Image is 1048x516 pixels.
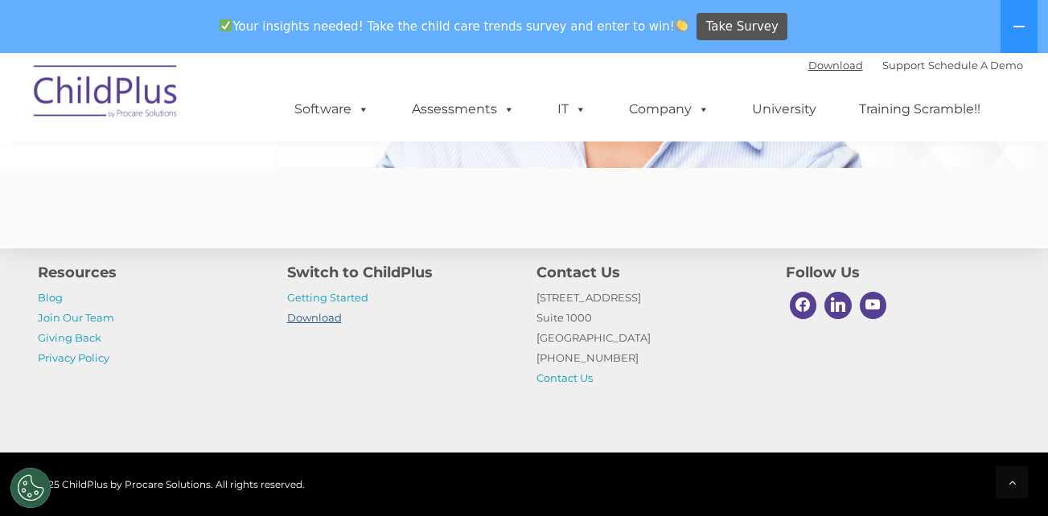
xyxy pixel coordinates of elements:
a: University [736,93,832,125]
span: Your insights needed! Take the child care trends survey and enter to win! [213,10,695,42]
img: ChildPlus by Procare Solutions [26,54,187,134]
a: Training Scramble!! [843,93,997,125]
a: Privacy Policy [38,351,109,364]
img: 👏 [676,19,688,31]
img: ✅ [220,19,232,31]
h4: Contact Us [536,261,762,284]
a: Schedule A Demo [928,59,1023,72]
a: Support [882,59,925,72]
h4: Resources [38,261,263,284]
button: Cookies Settings [10,468,51,508]
a: Company [613,93,725,125]
a: Contact Us [536,371,593,384]
a: Youtube [856,288,891,323]
a: Blog [38,291,63,304]
font: | [808,59,1023,72]
p: [STREET_ADDRESS] Suite 1000 [GEOGRAPHIC_DATA] [PHONE_NUMBER] [536,288,762,388]
span: © 2025 ChildPlus by Procare Solutions. All rights reserved. [26,478,305,490]
span: Take Survey [706,13,779,41]
a: Take Survey [697,13,787,41]
a: Download [808,59,863,72]
a: Join Our Team [38,311,114,324]
a: Getting Started [287,291,368,304]
h4: Follow Us [786,261,1011,284]
a: IT [541,93,602,125]
a: Assessments [396,93,531,125]
a: Facebook [786,288,821,323]
a: Software [278,93,385,125]
h4: Switch to ChildPlus [287,261,512,284]
a: Download [287,311,342,324]
a: Linkedin [820,288,856,323]
a: Giving Back [38,331,101,344]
